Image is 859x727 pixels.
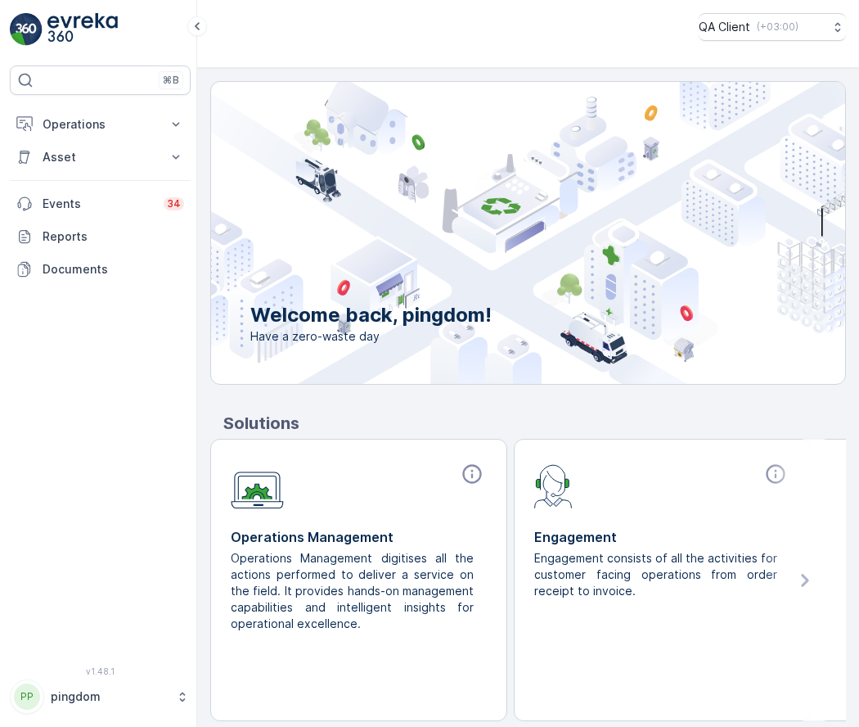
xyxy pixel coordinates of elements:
p: pingdom [51,689,168,705]
p: Engagement [534,527,790,547]
p: Reports [43,228,184,245]
button: PPpingdom [10,680,191,714]
a: Documents [10,253,191,286]
span: v 1.48.1 [10,666,191,676]
img: module-icon [231,463,284,509]
a: Reports [10,220,191,253]
p: ⌘B [163,74,179,87]
button: QA Client(+03:00) [699,13,846,41]
img: logo_light-DOdMpM7g.png [47,13,118,46]
p: Documents [43,261,184,278]
span: Have a zero-waste day [250,328,492,345]
p: 34 [167,197,181,210]
div: PP [14,684,40,710]
p: Asset [43,149,158,165]
button: Asset [10,141,191,174]
p: ( +03:00 ) [757,20,798,34]
p: Operations [43,116,158,133]
p: Events [43,196,154,212]
img: city illustration [137,82,845,384]
p: Engagement consists of all the activities for customer facing operations from order receipt to in... [534,550,777,599]
p: Operations Management digitises all the actions performed to deliver a service on the field. It p... [231,550,474,632]
button: Operations [10,108,191,141]
p: QA Client [699,19,750,35]
p: Operations Management [231,527,487,547]
img: module-icon [534,463,573,508]
p: Welcome back, pingdom! [250,302,492,328]
a: Events34 [10,187,191,220]
p: Solutions [223,411,846,436]
img: logo [10,13,43,46]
